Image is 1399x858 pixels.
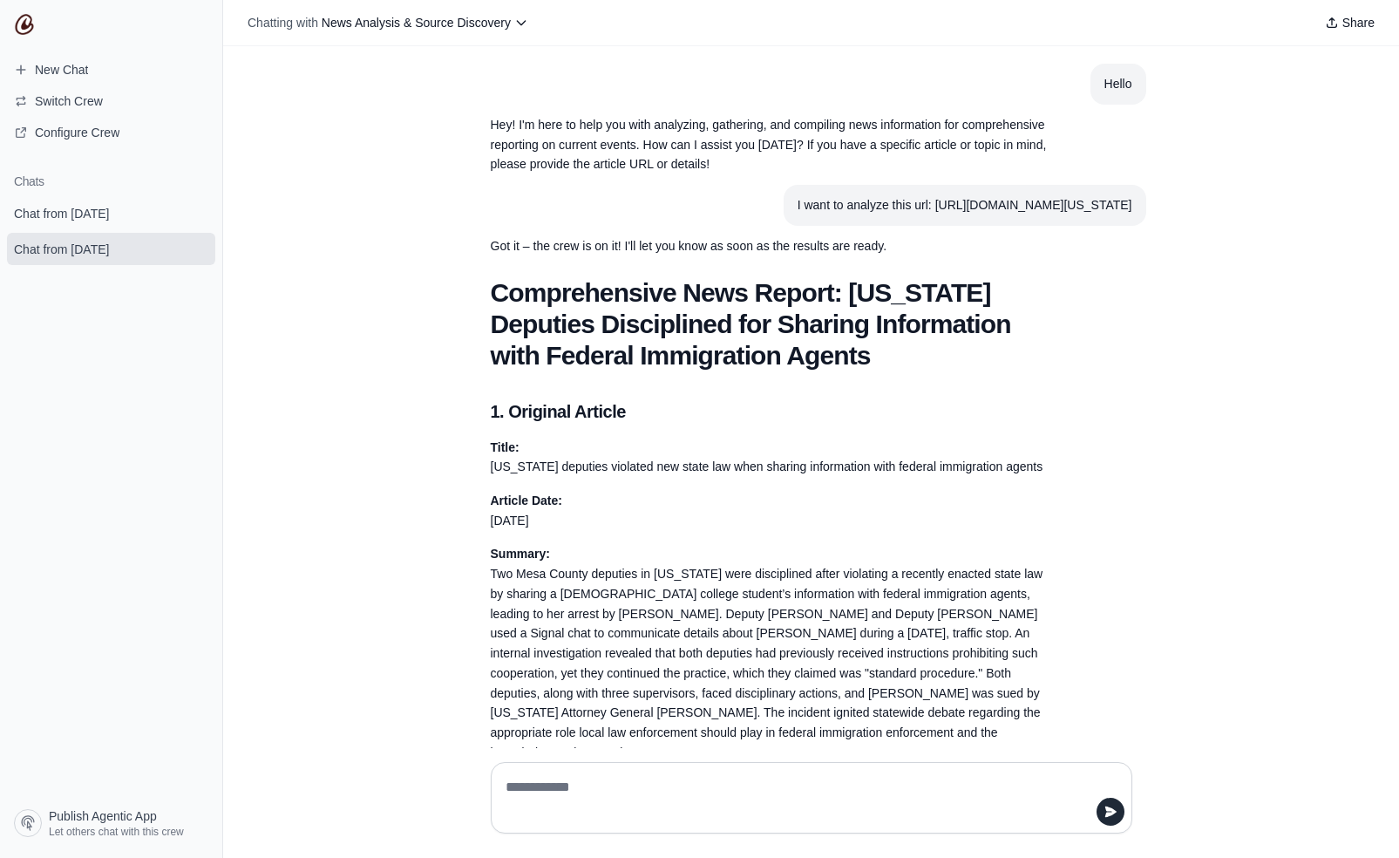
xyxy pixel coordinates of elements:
h2: 1. Original Article [491,399,1049,424]
img: CrewAI Logo [14,14,35,35]
a: Chat from [DATE] [7,197,215,229]
span: Configure Crew [35,124,119,141]
strong: Summary: [491,547,550,561]
button: Chatting with News Analysis & Source Discovery [241,10,535,35]
span: Chat from [DATE] [14,241,109,258]
span: Switch Crew [35,92,103,110]
p: Got it – the crew is on it! I'll let you know as soon as the results are ready. [491,236,1049,256]
span: New Chat [35,61,88,78]
span: Let others chat with this crew [49,825,184,839]
strong: Title: [491,440,520,454]
span: Chatting with [248,14,318,31]
p: [DATE] [491,491,1049,531]
button: Share [1318,10,1382,35]
section: Response [477,226,1063,267]
section: User message [784,185,1146,226]
strong: Article Date: [491,494,562,507]
h1: Comprehensive News Report: [US_STATE] Deputies Disciplined for Sharing Information with Federal I... [491,277,1049,371]
a: Chat from [DATE] [7,233,215,265]
span: Share [1342,14,1375,31]
div: Hello [1104,74,1132,94]
span: Chat from [DATE] [14,205,109,222]
p: [US_STATE] deputies violated new state law when sharing information with federal immigration agents [491,438,1049,478]
button: Switch Crew [7,87,215,115]
span: Publish Agentic App [49,807,157,825]
div: I want to analyze this url: [URL][DOMAIN_NAME][US_STATE] [798,195,1132,215]
span: News Analysis & Source Discovery [322,16,511,30]
section: Response [477,105,1063,185]
a: Configure Crew [7,119,215,146]
p: Hey! I'm here to help you with analyzing, gathering, and compiling news information for comprehen... [491,115,1049,174]
a: New Chat [7,56,215,84]
a: Publish Agentic App Let others chat with this crew [7,802,215,844]
section: User message [1090,64,1146,105]
p: Two Mesa County deputies in [US_STATE] were disciplined after violating a recently enacted state ... [491,544,1049,762]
